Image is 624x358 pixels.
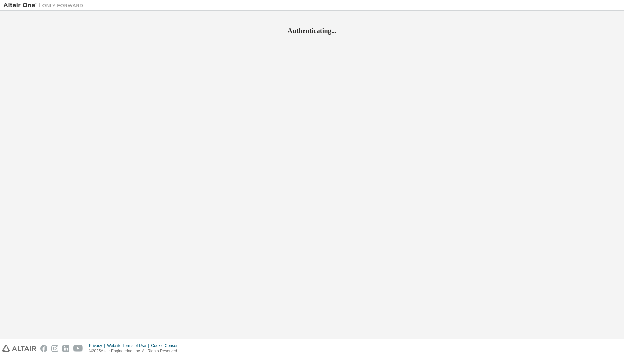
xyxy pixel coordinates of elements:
img: facebook.svg [40,345,47,352]
p: © 2025 Altair Engineering, Inc. All Rights Reserved. [89,348,184,354]
img: youtube.svg [73,345,83,352]
img: instagram.svg [51,345,58,352]
h2: Authenticating... [3,26,621,35]
img: altair_logo.svg [2,345,36,352]
div: Privacy [89,343,107,348]
div: Website Terms of Use [107,343,151,348]
img: Altair One [3,2,87,9]
div: Cookie Consent [151,343,183,348]
img: linkedin.svg [62,345,69,352]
